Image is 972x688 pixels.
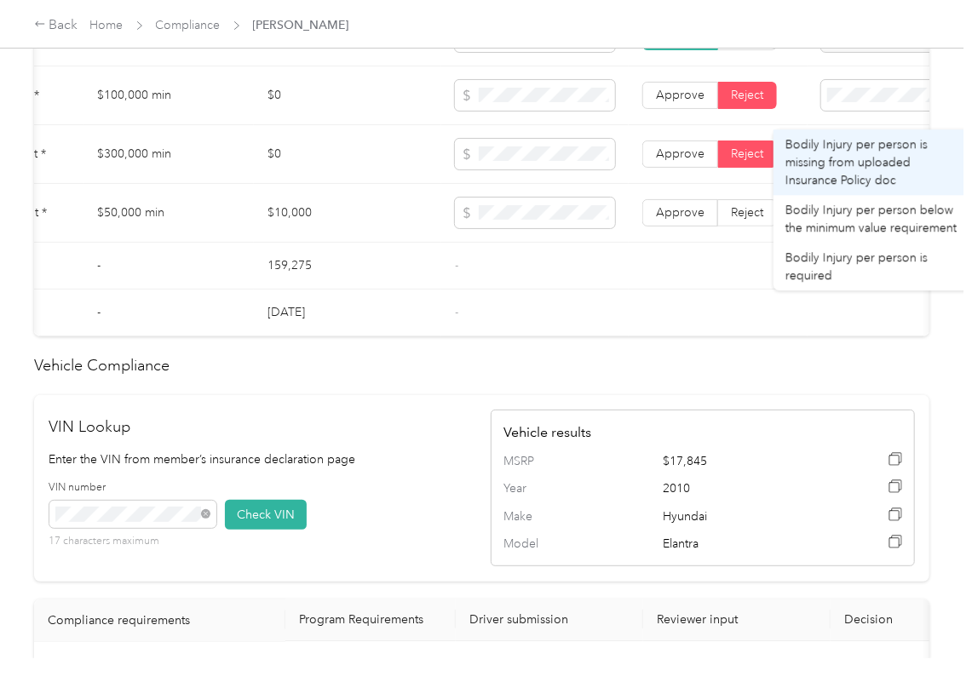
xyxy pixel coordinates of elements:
h4: Vehicle results [503,422,902,443]
h2: VIN Lookup [49,416,474,439]
div: Back [34,15,78,36]
td: - [83,243,254,290]
span: $17,845 [663,452,822,471]
button: Check VIN [225,500,307,530]
span: 2010 [663,479,822,498]
span: Approve [656,205,705,220]
td: $100,000 min [83,66,254,125]
span: Hyundai [663,507,822,526]
td: $0 [254,125,441,184]
iframe: Everlance-gr Chat Button Frame [877,593,972,688]
td: 159,275 [254,243,441,290]
td: [DATE] [254,290,441,336]
span: Bodily Injury per person is missing from uploaded Insurance Policy doc [785,138,928,188]
span: Approve [656,146,705,161]
td: $10,000 [254,184,441,243]
span: Bodily Injury per person is required [785,251,928,284]
span: Approve [656,88,705,102]
a: Home [90,18,124,32]
span: Elantra [663,535,822,553]
span: Reject [731,205,763,220]
span: Reject [731,146,763,161]
span: MSRP [503,452,575,471]
td: $50,000 min [83,184,254,243]
a: Compliance [156,18,221,32]
span: [PERSON_NAME] [253,16,349,34]
td: - [83,290,254,336]
span: - [455,258,458,272]
h2: Vehicle Compliance [34,354,929,377]
th: Compliance requirements [34,599,285,642]
span: Bodily Injury per person below the minimum value requirement [785,204,957,236]
td: $300,000 min [83,125,254,184]
label: VIN number [49,480,216,496]
span: Reject [731,88,763,102]
th: Reviewer input [643,599,831,642]
th: Program Requirements [285,599,456,642]
p: 17 characters maximum [49,534,216,549]
span: Year [503,479,575,498]
span: Model [503,535,575,553]
span: - [455,305,458,319]
p: Enter the VIN from member’s insurance declaration page [49,450,474,468]
td: $0 [254,66,441,125]
th: Driver submission [456,599,643,642]
span: Make [503,507,575,526]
